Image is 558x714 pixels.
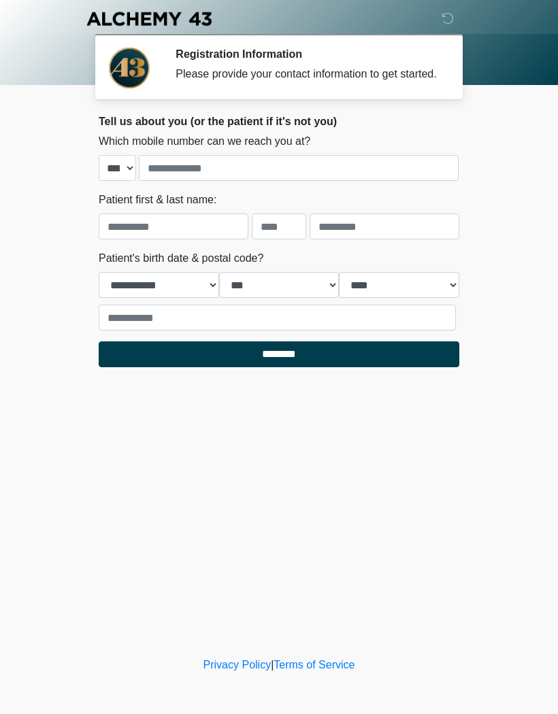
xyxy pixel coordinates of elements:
[176,48,439,61] h2: Registration Information
[99,133,310,150] label: Which mobile number can we reach you at?
[271,659,274,670] a: |
[99,192,216,208] label: Patient first & last name:
[85,10,213,27] img: Alchemy 43 Logo
[176,66,439,82] div: Please provide your contact information to get started.
[99,115,459,128] h2: Tell us about you (or the patient if it's not you)
[203,659,272,670] a: Privacy Policy
[274,659,355,670] a: Terms of Service
[99,250,263,267] label: Patient's birth date & postal code?
[109,48,150,88] img: Agent Avatar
